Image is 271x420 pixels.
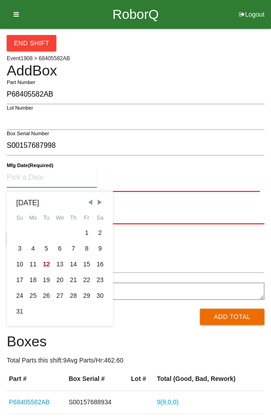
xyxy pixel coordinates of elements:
[7,334,264,349] h4: Boxes
[13,241,27,256] div: Sun Aug 03 2025
[27,288,40,304] div: Mon Aug 25 2025
[129,367,154,391] th: Lot #
[80,272,94,288] div: Fri Aug 22 2025
[86,198,94,206] span: Previous Month
[9,398,50,406] a: P68405582AB
[7,104,33,112] label: Lot Number
[40,272,53,288] div: Tue Aug 19 2025
[93,241,107,256] div: Sat Aug 09 2025
[27,272,40,288] div: Mon Aug 18 2025
[7,163,53,168] b: Mfg Date (Required)
[13,288,27,304] div: Sun Aug 24 2025
[53,272,67,288] div: Wed Aug 20 2025
[27,256,40,272] div: Mon Aug 11 2025
[56,215,64,221] abbr: Wednesday
[93,225,107,241] div: Sat Aug 02 2025
[7,85,264,104] input: Required
[70,215,77,221] abbr: Thursday
[16,215,23,221] abbr: Sunday
[53,288,67,304] div: Wed Aug 27 2025
[7,356,264,365] p: Total Parts this shift: 9 Avg Parts/Hr: 462.60
[80,241,94,256] div: Fri Aug 08 2025
[67,272,80,288] div: Thu Aug 21 2025
[13,304,27,319] div: Sun Aug 31 2025
[84,215,90,221] abbr: Friday
[40,288,53,304] div: Tue Aug 26 2025
[29,215,37,221] abbr: Monday
[80,225,94,241] div: Fri Aug 01 2025
[67,256,80,272] div: Thu Aug 14 2025
[95,198,104,206] span: Next Month
[53,256,67,272] div: Wed Aug 13 2025
[97,215,104,221] abbr: Saturday
[40,256,53,272] div: Tue Aug 12 2025
[7,136,264,155] input: Required
[66,391,129,414] td: S00157688934
[154,367,264,391] th: Total (Good, Bad, Rework)
[93,272,107,288] div: Sat Aug 23 2025
[200,309,264,325] button: Add Total
[157,398,178,406] a: 9(9,0,0)
[13,272,27,288] div: Sun Aug 17 2025
[7,204,264,224] input: Required
[53,241,67,256] div: Wed Aug 06 2025
[80,256,94,272] div: Fri Aug 15 2025
[67,241,80,256] div: Thu Aug 07 2025
[13,256,27,272] div: Sun Aug 10 2025
[7,168,97,187] input: Pick a Date
[7,35,56,51] button: End Shift
[7,130,49,137] label: Box Serial Number
[67,288,80,304] div: Thu Aug 28 2025
[93,288,107,304] div: Sat Aug 30 2025
[27,241,40,256] div: Mon Aug 04 2025
[66,367,129,391] th: Box Serial #
[7,79,35,86] label: Part Number
[7,63,264,79] h4: Add Box
[93,256,107,272] div: Sat Aug 16 2025
[40,241,53,256] div: Tue Aug 05 2025
[80,288,94,304] div: Fri Aug 29 2025
[7,367,66,391] th: Part #
[16,197,104,208] div: [DATE]
[7,55,70,62] span: Event 1908 > 68405582AB
[43,215,50,221] abbr: Tuesday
